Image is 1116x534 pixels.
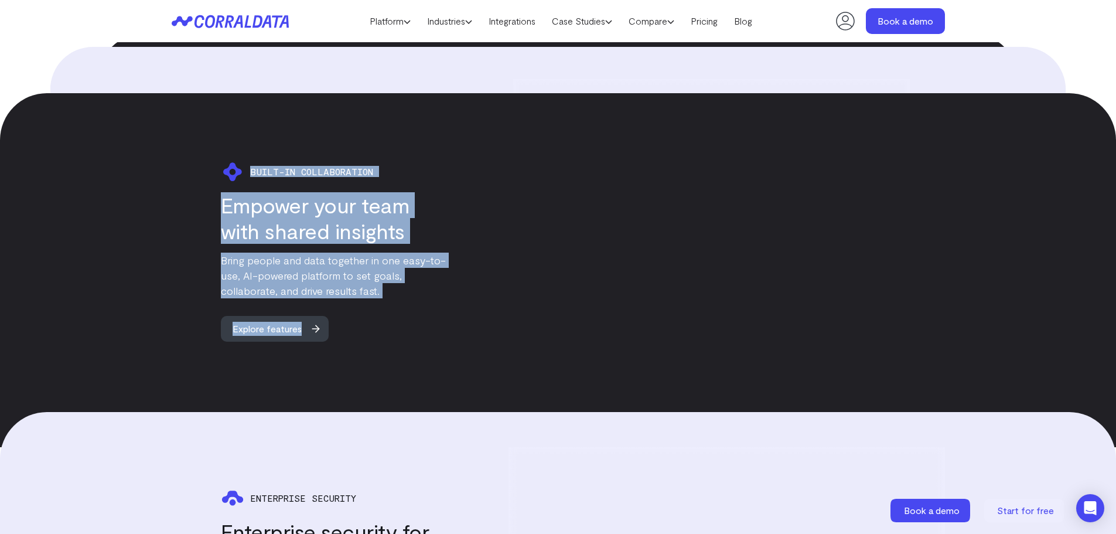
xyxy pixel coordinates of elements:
[250,166,373,177] span: BUILT-IN COLLABORATION
[1076,494,1104,522] div: Open Intercom Messenger
[221,316,313,342] span: Explore features
[221,316,339,342] a: Explore features
[984,499,1066,522] a: Start for free
[544,12,620,30] a: Case Studies
[221,253,453,298] p: Bring people and data together in one easy-to-use, AI-powered platform to set goals, collaborate,...
[682,12,726,30] a: Pricing
[620,12,682,30] a: Compare
[904,505,960,516] span: Book a demo
[726,12,760,30] a: Blog
[480,12,544,30] a: Integrations
[250,493,356,504] span: Enterprise Security
[890,499,972,522] a: Book a demo
[866,8,945,34] a: Book a demo
[419,12,480,30] a: Industries
[997,505,1054,516] span: Start for free
[361,12,419,30] a: Platform
[221,192,453,244] h3: Empower your team with shared insights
